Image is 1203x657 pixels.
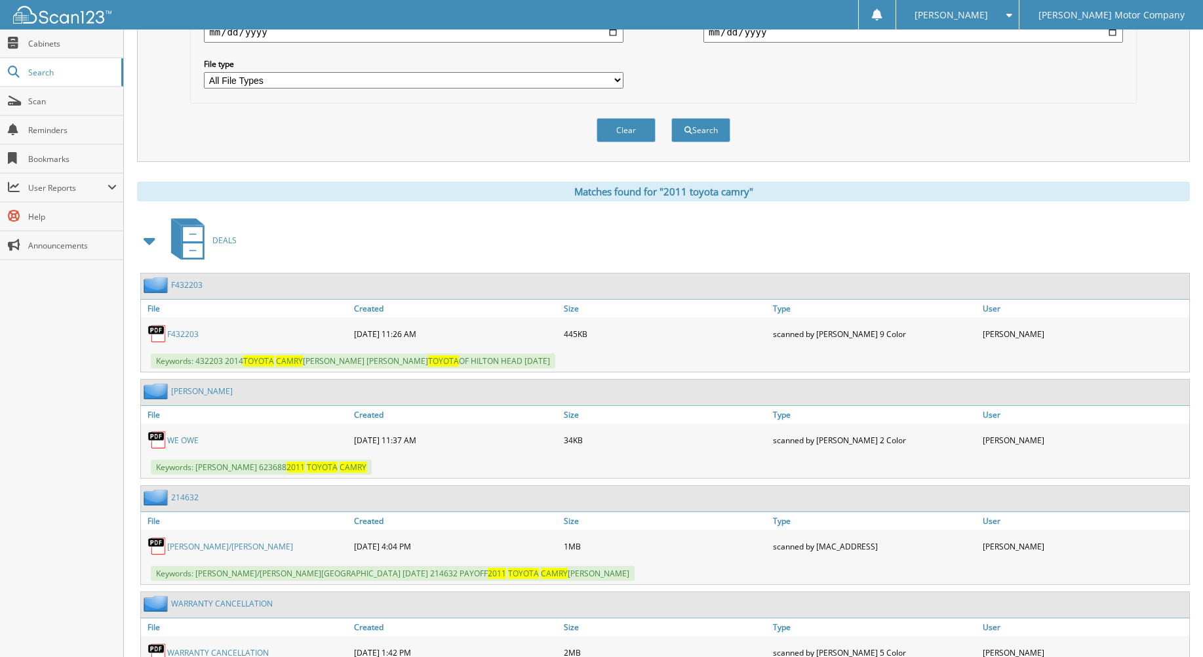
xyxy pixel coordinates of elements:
span: TOYOTA [428,355,459,367]
a: Created [351,618,561,636]
div: [DATE] 11:26 AM [351,321,561,347]
img: PDF.png [148,536,167,556]
a: File [141,406,351,424]
span: Cabinets [28,38,117,49]
img: folder2.png [144,383,171,399]
span: Bookmarks [28,153,117,165]
div: [DATE] 11:37 AM [351,427,561,453]
span: 2011 [488,568,506,579]
a: WE OWE [167,435,199,446]
span: Keywords: [PERSON_NAME]/[PERSON_NAME][GEOGRAPHIC_DATA] [DATE] 214632 PAYOFF [PERSON_NAME] [151,566,635,581]
span: Announcements [28,240,117,251]
a: Type [770,618,979,636]
div: scanned by [PERSON_NAME] 2 Color [770,427,979,453]
div: 445KB [561,321,770,347]
a: Size [561,618,770,636]
span: 2011 [286,462,305,473]
span: Help [28,211,117,222]
span: Reminders [28,125,117,136]
span: Scan [28,96,117,107]
img: PDF.png [148,430,167,450]
div: scanned by [MAC_ADDRESS] [770,533,979,559]
a: Size [561,300,770,317]
a: Created [351,406,561,424]
span: DEALS [212,235,237,246]
img: scan123-logo-white.svg [13,6,111,24]
button: Search [671,118,730,142]
a: Size [561,512,770,530]
div: [PERSON_NAME] [979,427,1189,453]
div: [DATE] 4:04 PM [351,533,561,559]
a: File [141,512,351,530]
label: File type [204,58,623,70]
input: end [703,22,1123,43]
span: TOYOTA [307,462,338,473]
a: [PERSON_NAME] [171,386,233,397]
a: User [979,512,1189,530]
a: Type [770,406,979,424]
iframe: Chat Widget [1137,594,1203,657]
div: [PERSON_NAME] [979,321,1189,347]
a: DEALS [163,214,237,266]
span: [PERSON_NAME] [915,11,988,19]
a: [PERSON_NAME]/[PERSON_NAME] [167,541,293,552]
a: WARRANTY CANCELLATION [171,598,273,609]
img: folder2.png [144,595,171,612]
a: 214632 [171,492,199,503]
a: Type [770,300,979,317]
img: folder2.png [144,277,171,293]
span: TOYOTA [508,568,539,579]
a: F432203 [171,279,203,290]
a: Size [561,406,770,424]
a: User [979,618,1189,636]
a: User [979,300,1189,317]
img: PDF.png [148,324,167,344]
span: TOYOTA [243,355,274,367]
span: CAMRY [541,568,568,579]
span: CAMRY [276,355,303,367]
span: User Reports [28,182,108,193]
div: 1MB [561,533,770,559]
span: CAMRY [340,462,366,473]
a: Type [770,512,979,530]
span: [PERSON_NAME] Motor Company [1038,11,1185,19]
a: F432203 [167,328,199,340]
span: Keywords: [PERSON_NAME] 623688 [151,460,372,475]
button: Clear [597,118,656,142]
span: Keywords: 432203 2014 [PERSON_NAME] [PERSON_NAME] OF HILTON HEAD [DATE] [151,353,555,368]
div: 34KB [561,427,770,453]
span: Search [28,67,115,78]
a: Created [351,300,561,317]
div: scanned by [PERSON_NAME] 9 Color [770,321,979,347]
div: Matches found for "2011 toyota camry" [137,182,1190,201]
div: [PERSON_NAME] [979,533,1189,559]
input: start [204,22,623,43]
a: User [979,406,1189,424]
img: folder2.png [144,489,171,506]
a: File [141,618,351,636]
a: File [141,300,351,317]
a: Created [351,512,561,530]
